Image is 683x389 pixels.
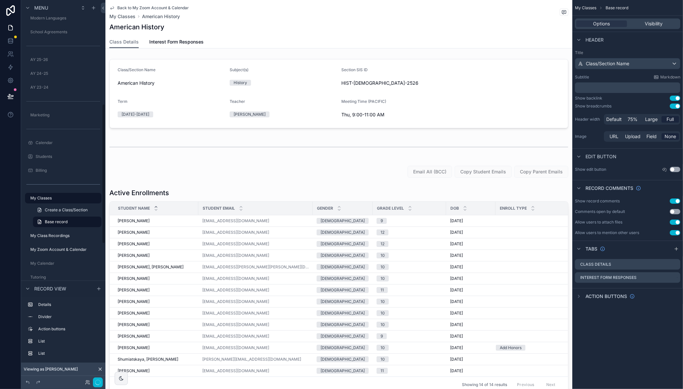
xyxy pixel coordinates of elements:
span: Class/Section Name [586,60,629,67]
span: Base record [45,219,68,224]
a: Modern Languages [25,13,101,23]
label: School Agreements [30,29,100,35]
span: Full [667,116,674,123]
span: Menu [34,5,48,11]
label: List [38,339,99,344]
a: My Classes [25,193,101,203]
label: Details [38,302,99,307]
label: My Class Recordings [30,233,100,238]
a: Calendar [25,137,101,148]
div: Show backlink [575,96,602,101]
div: Show record comments [575,198,620,204]
a: AY 23-24 [25,82,101,93]
label: Class Details [580,262,611,267]
a: Tutoring [25,272,101,283]
span: Record view [34,285,66,292]
label: Billing [36,168,100,173]
label: AY 25-26 [30,57,100,62]
label: Image [575,134,601,139]
label: Show edit button [575,167,606,172]
label: Tutoring [30,275,100,280]
a: My Zoom Account & Calendar [25,244,101,255]
a: Base record [33,217,101,227]
span: Back to My Zoom Account & Calendar [117,5,189,11]
span: 75% [628,116,638,123]
label: Divider [38,314,99,319]
span: Gender [317,206,333,211]
label: AY 23-24 [30,85,100,90]
span: Default [606,116,622,123]
span: My Classes [575,5,596,11]
span: Student Name [118,206,150,211]
button: Class/Section Name [575,58,680,69]
label: Action buttons [38,326,99,332]
a: My Classes [109,13,135,20]
a: My Class Recordings [25,230,101,241]
a: School Agreements [25,27,101,37]
a: Billing [25,165,101,176]
div: Allow users to mention other users [575,230,639,235]
a: Students [25,151,101,162]
span: Showing 14 of 14 results [462,382,507,387]
span: Tabs [585,246,597,252]
label: My Zoom Account & Calendar [30,247,100,252]
span: Header [585,37,604,43]
div: scrollable content [575,82,680,93]
span: Edit button [585,153,616,160]
div: Comments open by default [575,209,625,214]
label: Students [36,154,100,159]
span: Large [645,116,658,123]
a: Interest Form Responses [149,36,204,49]
span: Options [593,20,610,27]
label: List [38,351,99,356]
span: Enroll Type [500,206,527,211]
span: URL [610,133,618,140]
span: Grade Level [377,206,404,211]
span: Field [646,133,657,140]
label: Calendar [36,140,100,145]
span: Viewing as [PERSON_NAME] [24,367,78,372]
div: scrollable content [21,296,105,365]
a: American History [142,13,180,20]
a: Create a Class/Section [33,205,101,215]
span: Record comments [585,185,633,192]
span: Upload [625,133,640,140]
label: Title [575,50,680,55]
label: Marketing [30,112,100,118]
span: Interest Form Responses [149,39,204,45]
div: Allow users to attach files [575,220,622,225]
label: Header width [575,117,601,122]
label: Subtitle [575,75,589,80]
span: Markdown [660,75,680,80]
label: Interest Form Responses [580,275,637,280]
span: Student Email [203,206,235,211]
a: Markdown [654,75,680,80]
span: DOB [450,206,459,211]
label: Modern Languages [30,15,100,21]
span: None [665,133,676,140]
label: My Classes [30,195,98,201]
span: Visibility [645,20,663,27]
a: Marketing [25,110,101,120]
label: My Calendar [30,261,100,266]
h1: American History [109,22,164,32]
span: Create a Class/Section [45,207,88,213]
a: Class Details [109,36,139,48]
a: Back to My Zoom Account & Calendar [109,5,189,11]
a: AY 24-25 [25,68,101,79]
span: Action buttons [585,293,627,300]
span: Base record [606,5,628,11]
label: AY 24-25 [30,71,100,76]
div: Show breadcrumbs [575,104,612,109]
a: My Calendar [25,258,101,269]
a: AY 25-26 [25,54,101,65]
span: Class Details [109,39,139,45]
